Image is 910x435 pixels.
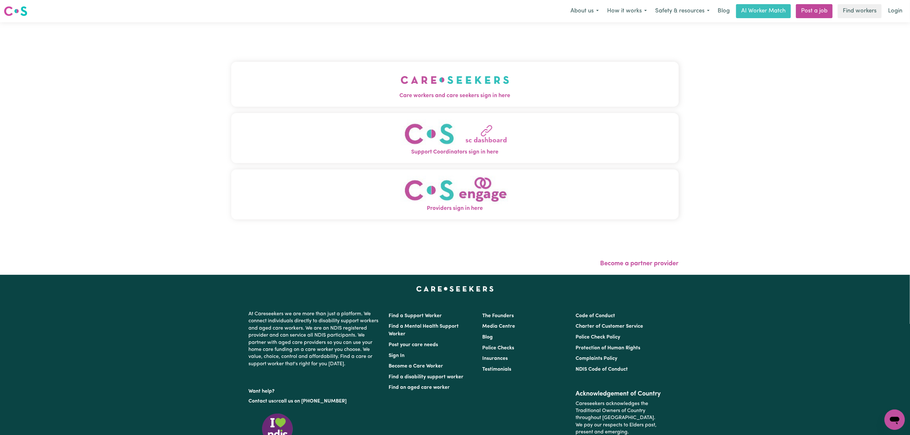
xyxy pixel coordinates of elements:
[389,342,438,347] a: Post your care needs
[576,356,617,361] a: Complaints Policy
[231,92,679,100] span: Care workers and care seekers sign in here
[885,410,905,430] iframe: Button to launch messaging window, conversation in progress
[603,4,651,18] button: How it works
[651,4,714,18] button: Safety & resources
[576,346,640,351] a: Protection of Human Rights
[4,5,27,17] img: Careseekers logo
[231,113,679,163] button: Support Coordinators sign in here
[482,367,511,372] a: Testimonials
[249,385,381,395] p: Want help?
[231,204,679,213] span: Providers sign in here
[389,385,450,390] a: Find an aged care worker
[576,313,615,318] a: Code of Conduct
[389,324,459,337] a: Find a Mental Health Support Worker
[389,313,442,318] a: Find a Support Worker
[576,335,620,340] a: Police Check Policy
[389,364,443,369] a: Become a Care Worker
[231,169,679,219] button: Providers sign in here
[576,367,628,372] a: NDIS Code of Conduct
[482,346,514,351] a: Police Checks
[389,374,464,380] a: Find a disability support worker
[482,356,508,361] a: Insurances
[482,313,514,318] a: The Founders
[576,324,643,329] a: Charter of Customer Service
[884,4,906,18] a: Login
[4,4,27,18] a: Careseekers logo
[279,399,347,404] a: call us on [PHONE_NUMBER]
[389,353,405,358] a: Sign In
[249,399,274,404] a: Contact us
[838,4,882,18] a: Find workers
[416,286,494,291] a: Careseekers home page
[482,335,493,340] a: Blog
[714,4,734,18] a: Blog
[249,395,381,407] p: or
[566,4,603,18] button: About us
[576,390,661,398] h2: Acknowledgement of Country
[231,62,679,106] button: Care workers and care seekers sign in here
[249,308,381,370] p: At Careseekers we are more than just a platform. We connect individuals directly to disability su...
[231,148,679,156] span: Support Coordinators sign in here
[482,324,515,329] a: Media Centre
[796,4,833,18] a: Post a job
[600,260,679,267] a: Become a partner provider
[736,4,791,18] a: AI Worker Match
